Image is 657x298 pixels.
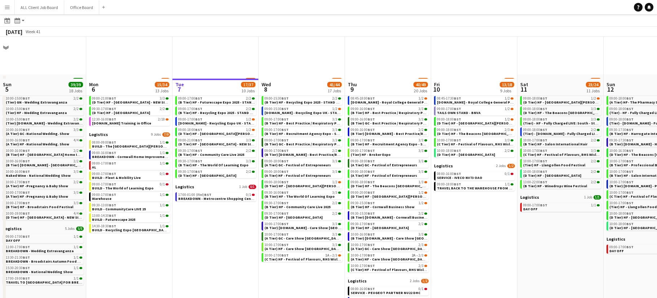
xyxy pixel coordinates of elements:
[178,128,202,132] span: 09:00-18:00
[60,78,71,82] span: 13 Jobs
[264,139,289,142] span: 09:00-17:00
[109,96,116,101] span: BST
[178,117,255,125] a: 09:00-17:00BST1/2[DOMAIN_NAME] - Recycling Expo UK - STAND F11
[351,152,391,157] span: (Tier) HF - Broker Expo
[434,77,476,83] span: ALL Client Job Board
[437,107,461,111] span: 09:00-17:00
[74,128,79,132] span: 3/3
[419,107,424,111] span: 3/3
[437,100,531,105] span: Tails.com - Royal College General Practitioners
[92,151,116,155] span: 09:00-16:00
[195,106,202,111] span: BST
[264,131,351,136] span: (B Tier) HF - Recruitment Agency Expo - Stand C47
[6,149,30,153] span: 10:00-16:00
[368,106,375,111] span: BST
[281,138,289,143] span: BST
[626,106,634,111] span: BST
[6,139,30,142] span: 10:00-16:00
[264,106,341,115] a: 09:00-15:30BST1/2[DOMAIN_NAME] - Recycling Expo UK - STAND F11
[348,77,429,83] a: ALL Client Job Board18 Jobs39/47
[6,148,82,157] a: 10:00-16:00BST2/2(B Tier) HF - [GEOGRAPHIC_DATA] Home Improvement & Home Build Show
[332,159,337,163] span: 3/3
[626,159,634,163] span: BST
[540,96,547,101] span: BST
[74,118,79,121] span: 2/2
[195,148,202,153] span: BST
[175,77,217,83] span: ALL Client Job Board
[264,107,289,111] span: 09:00-15:30
[523,159,547,163] span: 10:00-17:00
[175,77,256,184] div: ALL Client Job Board9 Jobs17/3609:00-16:00BST1/18ONLINE - Sales Coaching09:00-17:00BST2/2(B Tier)...
[3,77,84,83] a: ALL Client Job Board13 Jobs34/34
[492,78,502,82] span: 7 Jobs
[609,107,634,111] span: 09:00-18:00
[419,118,424,121] span: 3/3
[6,110,67,115] span: (Tier) HF - Wedding Extravanganza
[262,77,303,83] span: ALL Client Job Board
[332,107,337,111] span: 1/2
[351,149,375,153] span: 09:00-17:00
[74,159,79,163] span: 2/2
[264,118,289,121] span: 09:00-17:00
[6,142,69,146] span: (A Tier) HF -National Wedding. Show
[523,106,600,115] a: 09:00-18:00BST3/3(D Tier) HF - The Beacons [GEOGRAPHIC_DATA]
[3,77,44,83] span: ALL Client Job Board
[6,100,67,105] span: (Tier) GN - Wedding Extravanganza
[434,77,515,83] a: ALL Client Job Board7 Jobs12/16
[520,77,601,194] div: ALL Client Job Board10 Jobs22/2309:00-17:00BST2/2TAILS OWN STAND - BNVA09:00-18:00BST1/2(D Tier) ...
[437,106,513,115] a: 09:00-17:00BST1/2TAILS OWN STAND - BNVA
[6,152,134,157] span: (B Tier) HF - Cornwall Home Improvement & Home Build Show
[6,128,30,132] span: 10:00-16:00
[419,159,424,163] span: 3/3
[264,159,341,167] a: 09:00-18:00BST3/3(A Tier) GC - Festival of Entrepreneurs
[92,121,151,126] span: Tails.com Training in Office
[351,142,437,146] span: (B Tier) HF - Recruitment Agency Expo - Stand C47
[437,139,461,142] span: 10:00-17:00
[178,100,260,105] span: (B Tier) HF - Futurescape Expo 2025 - STAND F03
[89,77,170,132] div: ALL Client Job Board4 Jobs8/2509:00-18:00BST1/2(D Tier) HF - [GEOGRAPHIC_DATA][PERSON_NAME]09:00-...
[178,127,255,136] a: 09:00-18:00BST1/2(D Tier) HF - [GEOGRAPHIC_DATA][PERSON_NAME]
[92,117,168,125] a: 12:30-16:00BST2/18[DOMAIN_NAME] Training in Office
[6,121,90,126] span: (Tier) Tails.com - Wedding Extravanganza
[178,148,255,157] a: 09:30-17:00BST2/2(B Tier) HF - Community Care Live 2025
[264,96,341,104] a: 09:00-15:30BST2/2(B Tier) HF - Recycling Expo 2025 - STAND MM40
[92,118,116,121] span: 12:30-16:00
[264,97,289,100] span: 09:00-15:30
[161,78,170,82] span: 8/25
[609,118,634,121] span: 09:00-18:00
[92,100,169,105] span: (D Tier) HF - Metrocentre Shopping Centre - NEW SITE
[162,132,170,137] span: 7/9
[178,131,265,136] span: (D Tier) HF - Centre Livingstone Shopping Centre
[92,140,168,148] a: 08:00-09:00BST1/1BUILD - The [GEOGRAPHIC_DATA][PERSON_NAME]
[520,77,601,83] a: ALL Client Job Board10 Jobs22/23
[195,127,202,132] span: BST
[109,117,116,122] span: BST
[74,139,79,142] span: 4/4
[264,110,349,115] span: Tails.com - Recycling Expo UK - STAND F11
[351,107,375,111] span: 09:00-16:00
[318,78,330,82] span: 17 Jobs
[109,140,116,145] span: BST
[348,77,429,278] div: ALL Client Job Board18 Jobs39/4708:45-18:00BST2/2(A Tier) HF - Royal College General Practitioner...
[264,149,289,153] span: 09:00-17:00
[591,97,596,100] span: 1/2
[92,150,168,159] a: 09:00-16:00BST1/1BREAKDOWN - Cornwall Home Improvement & Self Build Show
[109,150,116,155] span: BST
[262,77,342,83] a: ALL Client Job Board17 Jobs41/44
[89,77,131,83] span: ALL Client Job Board
[332,149,337,153] span: 2/2
[178,149,202,153] span: 09:30-17:00
[332,128,337,132] span: 3/3
[351,117,427,125] a: 09:00-16:00BST3/3(B Tier) GC - Best Practice / Respiratory Professional Care Expo
[437,110,481,115] span: TAILS OWN STAND - BNVA
[505,118,510,121] span: 1/2
[626,96,634,101] span: BST
[195,159,202,163] span: BST
[74,97,79,100] span: 2/2
[434,77,515,163] div: ALL Client Job Board7 Jobs12/1608:45-17:30BST2/2(A Tier) HF - Royal College General Practitioners...
[609,149,634,153] span: 10:00-16:30
[15,0,64,14] button: ALL Client Job Board
[351,139,375,142] span: 09:00-17:00
[523,159,600,167] a: 10:00-17:00BST2/2(Tier) HF - Llangollen Food Festival
[540,159,547,163] span: BST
